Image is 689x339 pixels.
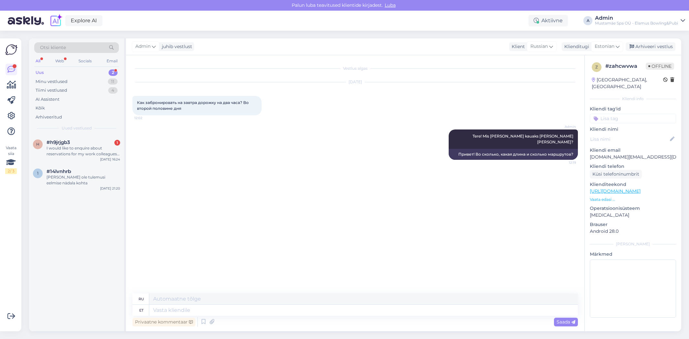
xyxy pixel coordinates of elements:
[65,15,102,26] a: Explore AI
[590,106,676,112] p: Kliendi tag'id
[137,100,250,111] span: Как забронировать на завтра дорожку на два часа? Во второй половине дня
[114,140,120,146] div: 1
[557,319,575,325] span: Saada
[595,15,685,26] a: AdminMustamäe Spa OÜ - Elamus Bowling&Pubi
[590,181,676,188] p: Klienditeekond
[383,2,398,8] span: Luba
[595,43,614,50] span: Estonian
[134,116,159,120] span: 12:02
[590,170,642,179] div: Küsi telefoninumbrit
[590,154,676,160] p: [DOMAIN_NAME][EMAIL_ADDRESS][DOMAIN_NAME]
[592,77,663,90] div: [GEOGRAPHIC_DATA], [GEOGRAPHIC_DATA]
[100,157,120,162] div: [DATE] 16:24
[109,69,118,76] div: 2
[552,124,576,129] span: Admin
[36,69,44,76] div: Uus
[473,134,574,144] span: Tere! Mis [PERSON_NAME] kauaks [PERSON_NAME] [PERSON_NAME]?
[77,57,93,65] div: Socials
[132,318,195,326] div: Privaatne kommentaar
[583,16,592,25] div: A
[590,96,676,102] div: Kliendi info
[47,145,120,157] div: I would like to enquire about reservations for my work colleagues and I. we are a size of 12 people
[49,14,63,27] img: explore-ai
[159,43,192,50] div: juhib vestlust
[135,43,151,50] span: Admin
[37,171,38,176] span: 1
[646,63,674,70] span: Offline
[100,186,120,191] div: [DATE] 21:20
[36,105,45,111] div: Kõik
[590,188,641,194] a: [URL][DOMAIN_NAME]
[36,114,62,120] div: Arhiveeritud
[47,139,70,145] span: #h9jrjgb3
[552,160,576,165] span: 12:19
[509,43,525,50] div: Klient
[5,168,17,174] div: 2 / 3
[5,145,17,174] div: Vaata siia
[590,147,676,154] p: Kliendi email
[5,44,17,56] img: Askly Logo
[590,126,676,133] p: Kliendi nimi
[62,125,92,131] span: Uued vestlused
[590,251,676,258] p: Märkmed
[449,149,578,160] div: Привет! Во сколько, какая длина и сколько маршрутов?
[595,21,678,26] div: Mustamäe Spa OÜ - Elamus Bowling&Pubi
[590,163,676,170] p: Kliendi telefon
[36,142,39,147] span: h
[139,305,143,316] div: et
[108,87,118,94] div: 4
[36,96,59,103] div: AI Assistent
[54,57,65,65] div: Web
[590,212,676,219] p: [MEDICAL_DATA]
[132,66,578,71] div: Vestlus algas
[47,174,120,186] div: [PERSON_NAME] ole tulemusi eelmise nädala kohta
[105,57,119,65] div: Email
[626,42,675,51] div: Arhiveeri vestlus
[108,78,118,85] div: 11
[36,78,68,85] div: Minu vestlused
[528,15,568,26] div: Aktiivne
[132,79,578,85] div: [DATE]
[590,205,676,212] p: Operatsioonisüsteem
[590,241,676,247] div: [PERSON_NAME]
[590,228,676,235] p: Android 28.0
[139,293,144,304] div: ru
[595,65,598,69] span: z
[36,87,67,94] div: Tiimi vestlused
[47,169,71,174] span: #14lvnhrb
[590,221,676,228] p: Brauser
[595,15,678,21] div: Admin
[605,62,646,70] div: # zahcwvwa
[562,43,589,50] div: Klienditugi
[590,136,669,143] input: Lisa nimi
[40,44,66,51] span: Otsi kliente
[590,114,676,123] input: Lisa tag
[34,57,42,65] div: All
[590,197,676,202] p: Vaata edasi ...
[530,43,548,50] span: Russian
